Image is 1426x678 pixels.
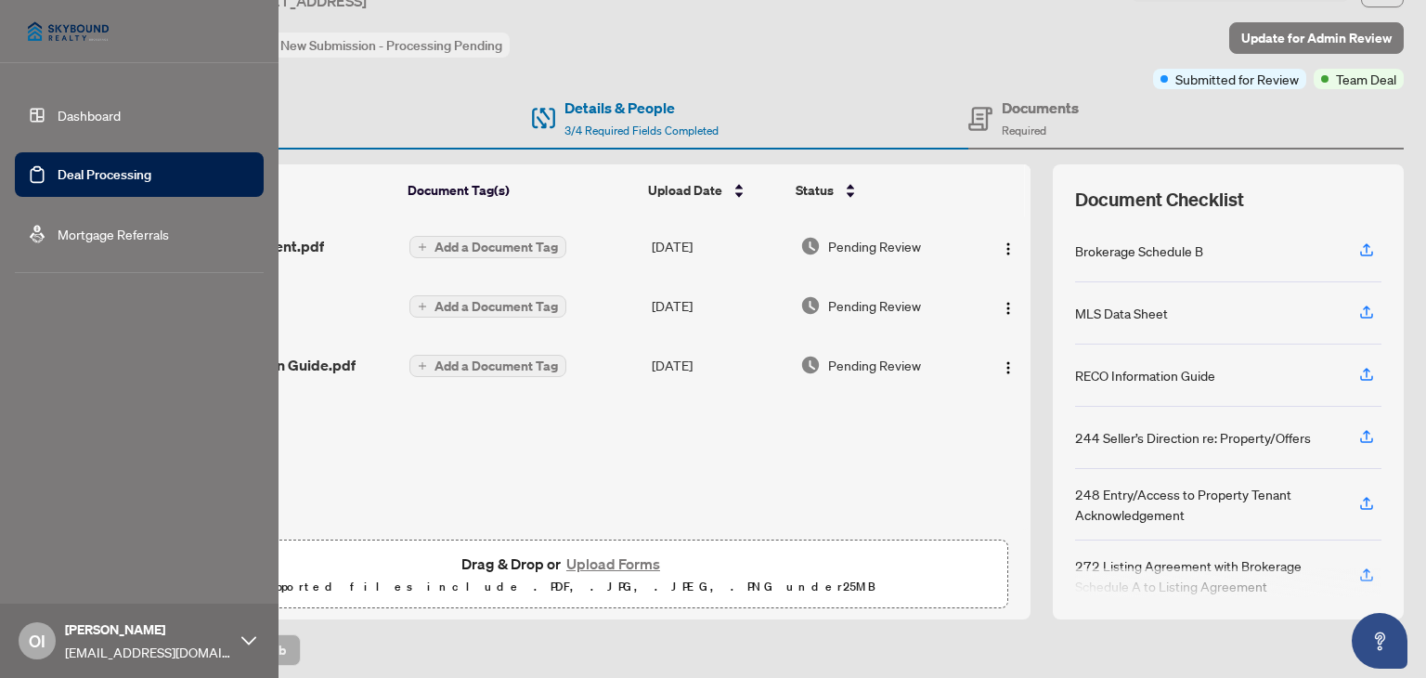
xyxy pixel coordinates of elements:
[828,295,921,316] span: Pending Review
[644,276,793,335] td: [DATE]
[800,355,821,375] img: Document Status
[1075,241,1203,261] div: Brokerage Schedule B
[1229,22,1404,54] button: Update for Admin Review
[434,359,558,372] span: Add a Document Tag
[644,335,793,395] td: [DATE]
[1336,69,1396,89] span: Team Deal
[409,295,566,318] button: Add a Document Tag
[58,226,169,242] a: Mortgage Referrals
[1001,301,1016,316] img: Logo
[58,166,151,183] a: Deal Processing
[564,97,719,119] h4: Details & People
[15,9,122,54] img: logo
[1001,241,1016,256] img: Logo
[828,236,921,256] span: Pending Review
[400,164,641,216] th: Document Tag(s)
[993,231,1023,261] button: Logo
[65,642,232,662] span: [EMAIL_ADDRESS][DOMAIN_NAME]
[409,354,566,378] button: Add a Document Tag
[131,576,996,598] p: Supported files include .PDF, .JPG, .JPEG, .PNG under 25 MB
[828,355,921,375] span: Pending Review
[29,628,45,654] span: OI
[1241,23,1392,53] span: Update for Admin Review
[800,295,821,316] img: Document Status
[461,552,666,576] span: Drag & Drop or
[1075,427,1311,448] div: 244 Seller’s Direction re: Property/Offers
[409,294,566,319] button: Add a Document Tag
[641,164,788,216] th: Upload Date
[1075,303,1168,323] div: MLS Data Sheet
[993,291,1023,320] button: Logo
[434,241,558,254] span: Add a Document Tag
[788,164,973,216] th: Status
[280,37,502,54] span: New Submission - Processing Pending
[1352,613,1407,669] button: Open asap
[561,552,666,576] button: Upload Forms
[644,216,793,276] td: [DATE]
[1075,187,1244,213] span: Document Checklist
[564,124,719,137] span: 3/4 Required Fields Completed
[1001,360,1016,375] img: Logo
[162,164,400,216] th: (3) File Name
[1175,69,1299,89] span: Submitted for Review
[409,236,566,258] button: Add a Document Tag
[230,33,510,58] div: Status:
[1075,555,1337,596] div: 272 Listing Agreement with Brokerage Schedule A to Listing Agreement
[1075,365,1215,385] div: RECO Information Guide
[648,180,722,201] span: Upload Date
[1002,124,1046,137] span: Required
[993,350,1023,380] button: Logo
[418,361,427,371] span: plus
[65,619,232,640] span: [PERSON_NAME]
[120,541,1007,609] span: Drag & Drop orUpload FormsSupported files include .PDF, .JPG, .JPEG, .PNG under25MB
[800,236,821,256] img: Document Status
[1075,484,1337,525] div: 248 Entry/Access to Property Tenant Acknowledgement
[796,180,834,201] span: Status
[58,107,121,124] a: Dashboard
[418,242,427,252] span: plus
[1002,97,1079,119] h4: Documents
[418,302,427,311] span: plus
[409,355,566,377] button: Add a Document Tag
[434,300,558,313] span: Add a Document Tag
[409,235,566,259] button: Add a Document Tag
